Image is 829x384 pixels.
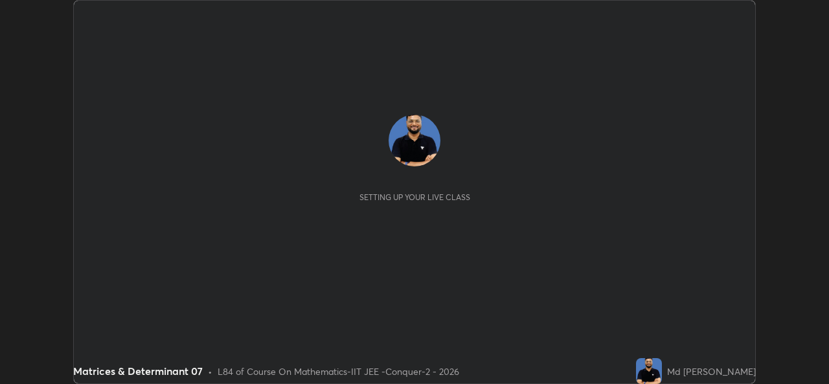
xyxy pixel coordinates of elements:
div: • [208,365,212,378]
div: Setting up your live class [359,192,470,202]
div: Matrices & Determinant 07 [73,363,203,379]
div: Md [PERSON_NAME] [667,365,756,378]
div: L84 of Course On Mathematics-IIT JEE -Conquer-2 - 2026 [218,365,459,378]
img: 2958a625379348b7bd8472edfd5724da.jpg [636,358,662,384]
img: 2958a625379348b7bd8472edfd5724da.jpg [389,115,440,166]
